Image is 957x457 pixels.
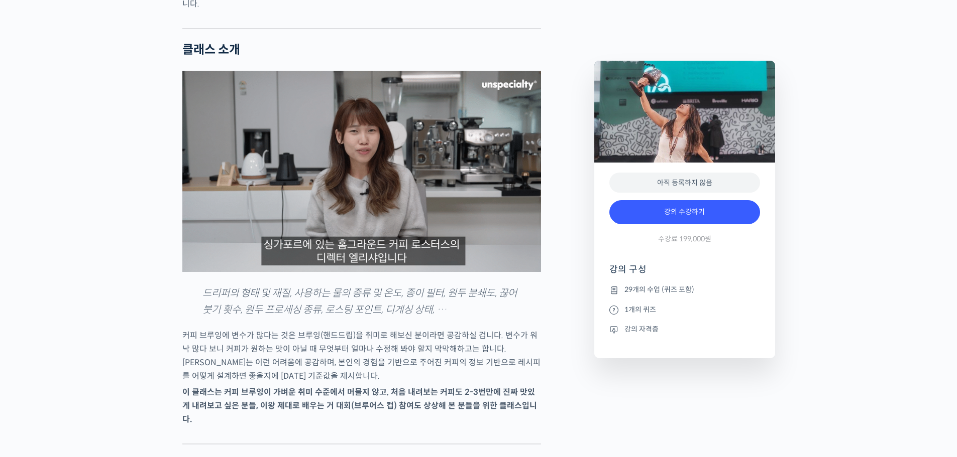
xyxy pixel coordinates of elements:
[182,42,240,57] strong: 클래스 소개
[130,318,193,343] a: 설정
[609,284,760,296] li: 29개의 수업 (퀴즈 포함)
[609,323,760,335] li: 강의 자격증
[32,333,38,341] span: 홈
[609,303,760,316] li: 1개의 퀴즈
[3,318,66,343] a: 홈
[609,173,760,193] div: 아직 등록하지 않음
[92,334,104,342] span: 대화
[609,200,760,224] a: 강의 수강하기
[155,333,167,341] span: 설정
[182,387,537,424] strong: 이 클래스는 커피 브루잉이 가벼운 취미 수준에서 머물지 않고, 처음 내려보는 커피도 2-3번만에 진짜 맛있게 내려보고 싶은 분들, 이왕 제대로 배우는 거 대회(브루어스 컵) ...
[609,263,760,283] h4: 강의 구성
[66,318,130,343] a: 대화
[182,329,541,383] p: 커피 브루잉에 변수가 많다는 것은 브루잉(핸드드립)을 취미로 해보신 분이라면 공감하실 겁니다. 변수가 워낙 많다 보니 커피가 원하는 맛이 아닐 때 무엇부터 얼마나 수정해 봐야...
[202,287,517,316] em: 드리퍼의 형태 및 재질, 사용하는 물의 종류 및 온도, 종이 필터, 원두 분쇄도, 끊어 붓기 횟수, 원두 프로세싱 종류, 로스팅 포인트, 디게싱 상태, …
[658,234,711,244] span: 수강료 199,000원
